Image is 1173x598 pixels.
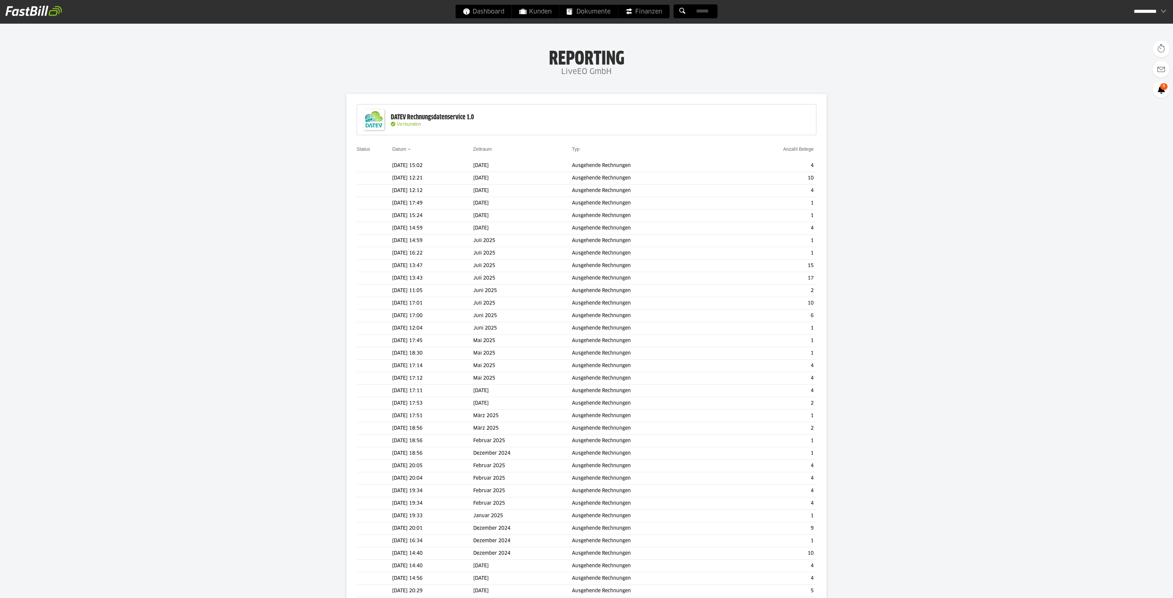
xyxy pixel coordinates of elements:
[473,510,572,522] td: Januar 2025
[572,422,728,435] td: Ausgehende Rechnungen
[392,260,473,272] td: [DATE] 13:47
[728,272,816,285] td: 17
[473,260,572,272] td: Juli 2025
[456,5,512,18] a: Dashboard
[572,560,728,572] td: Ausgehende Rechnungen
[392,235,473,247] td: [DATE] 14:59
[572,272,728,285] td: Ausgehende Rechnungen
[473,322,572,335] td: Juni 2025
[473,172,572,185] td: [DATE]
[392,460,473,472] td: [DATE] 20:05
[392,422,473,435] td: [DATE] 18:56
[728,235,816,247] td: 1
[728,385,816,397] td: 4
[572,572,728,585] td: Ausgehende Rechnungen
[572,410,728,422] td: Ausgehende Rechnungen
[572,460,728,472] td: Ausgehende Rechnungen
[473,310,572,322] td: Juni 2025
[392,285,473,297] td: [DATE] 11:05
[728,197,816,210] td: 1
[728,410,816,422] td: 1
[572,347,728,360] td: Ausgehende Rechnungen
[572,385,728,397] td: Ausgehende Rechnungen
[728,185,816,197] td: 4
[618,5,670,18] a: Finanzen
[473,272,572,285] td: Juli 2025
[392,222,473,235] td: [DATE] 14:59
[473,485,572,497] td: Februar 2025
[728,210,816,222] td: 1
[728,422,816,435] td: 2
[572,472,728,485] td: Ausgehende Rechnungen
[572,146,580,152] a: Typ
[392,522,473,535] td: [DATE] 20:01
[392,397,473,410] td: [DATE] 17:53
[473,222,572,235] td: [DATE]
[5,5,62,16] img: fastbill_logo_white.png
[572,260,728,272] td: Ausgehende Rechnungen
[473,535,572,547] td: Dezember 2024
[572,372,728,385] td: Ausgehende Rechnungen
[473,285,572,297] td: Juni 2025
[392,160,473,172] td: [DATE] 15:02
[473,146,492,152] a: Zeitraum
[408,149,412,150] img: sort_desc.gif
[473,560,572,572] td: [DATE]
[572,247,728,260] td: Ausgehende Rechnungen
[572,485,728,497] td: Ausgehende Rechnungen
[473,235,572,247] td: Juli 2025
[392,347,473,360] td: [DATE] 18:30
[392,547,473,560] td: [DATE] 14:40
[392,172,473,185] td: [DATE] 12:21
[572,222,728,235] td: Ausgehende Rechnungen
[728,460,816,472] td: 4
[572,210,728,222] td: Ausgehende Rechnungen
[392,335,473,347] td: [DATE] 17:45
[728,347,816,360] td: 1
[572,172,728,185] td: Ausgehende Rechnungen
[559,5,618,18] a: Dokumente
[473,460,572,472] td: Februar 2025
[728,322,816,335] td: 1
[473,497,572,510] td: Februar 2025
[392,572,473,585] td: [DATE] 14:56
[392,435,473,447] td: [DATE] 18:56
[463,5,504,18] span: Dashboard
[728,435,816,447] td: 1
[392,560,473,572] td: [DATE] 14:40
[572,285,728,297] td: Ausgehende Rechnungen
[783,146,814,152] a: Anzahl Belege
[572,510,728,522] td: Ausgehende Rechnungen
[392,497,473,510] td: [DATE] 19:34
[392,372,473,385] td: [DATE] 17:12
[473,435,572,447] td: Februar 2025
[473,347,572,360] td: Mai 2025
[567,5,611,18] span: Dokumente
[473,410,572,422] td: März 2025
[392,185,473,197] td: [DATE] 12:12
[728,310,816,322] td: 6
[392,322,473,335] td: [DATE] 12:04
[728,285,816,297] td: 2
[473,447,572,460] td: Dezember 2024
[473,185,572,197] td: [DATE]
[572,522,728,535] td: Ausgehende Rechnungen
[572,397,728,410] td: Ausgehende Rechnungen
[392,146,406,152] a: Datum
[572,535,728,547] td: Ausgehende Rechnungen
[728,260,816,272] td: 15
[572,310,728,322] td: Ausgehende Rechnungen
[392,297,473,310] td: [DATE] 17:01
[392,247,473,260] td: [DATE] 16:22
[728,297,816,310] td: 10
[392,410,473,422] td: [DATE] 17:51
[728,497,816,510] td: 4
[391,113,474,122] div: DATEV Rechnungsdatenservice 1.0
[572,297,728,310] td: Ausgehende Rechnungen
[392,535,473,547] td: [DATE] 16:34
[728,572,816,585] td: 4
[392,472,473,485] td: [DATE] 20:04
[392,197,473,210] td: [DATE] 17:49
[473,572,572,585] td: [DATE]
[728,472,816,485] td: 4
